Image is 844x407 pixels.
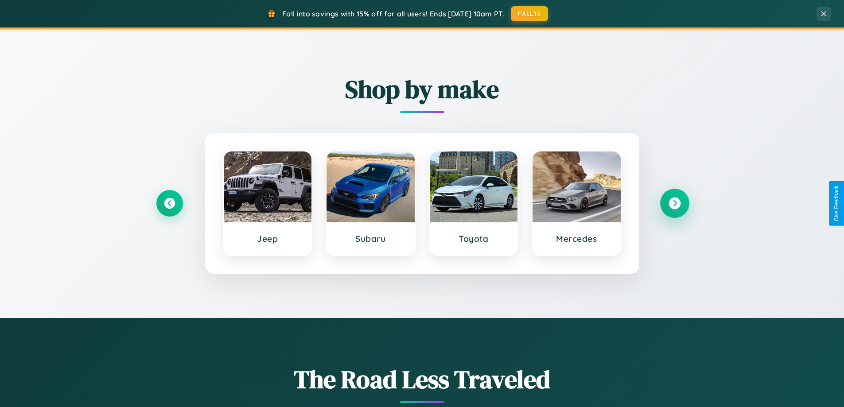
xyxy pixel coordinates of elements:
[541,233,612,244] h3: Mercedes
[511,6,548,21] button: FALL15
[335,233,406,244] h3: Subaru
[156,72,688,106] h2: Shop by make
[156,362,688,396] h1: The Road Less Traveled
[833,186,840,221] div: Give Feedback
[439,233,509,244] h3: Toyota
[233,233,303,244] h3: Jeep
[282,9,504,18] span: Fall into savings with 15% off for all users! Ends [DATE] 10am PT.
